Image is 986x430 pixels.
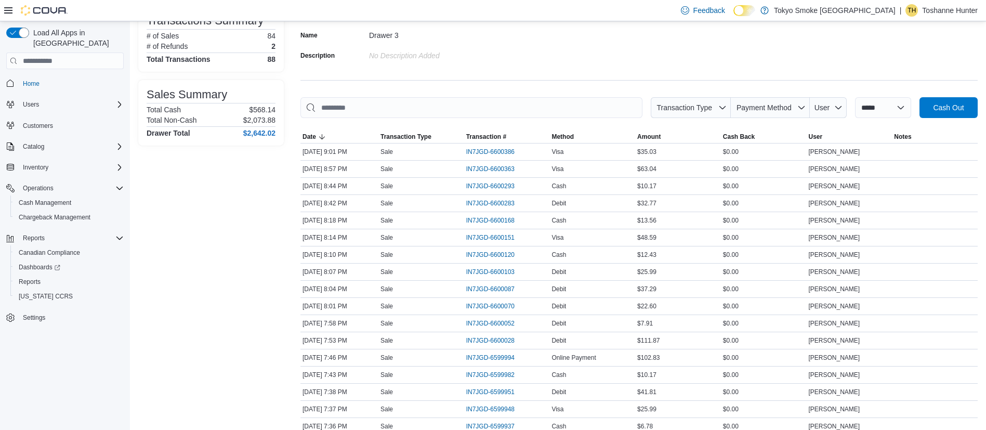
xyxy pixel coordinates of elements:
span: Reports [19,232,124,244]
label: Name [300,31,318,40]
div: [DATE] 7:38 PM [300,386,378,398]
span: IN7JGD-6600087 [466,285,515,293]
span: Users [19,98,124,111]
span: [PERSON_NAME] [809,302,860,310]
button: Reports [10,275,128,289]
div: [DATE] 7:58 PM [300,317,378,330]
button: Inventory [2,160,128,175]
a: Chargeback Management [15,211,95,224]
p: Sale [380,268,393,276]
div: $0.00 [721,163,807,175]
div: $0.00 [721,231,807,244]
div: Toshanne Hunter [905,4,918,17]
span: $10.17 [637,182,656,190]
div: [DATE] 8:01 PM [300,300,378,312]
p: Sale [380,251,393,259]
button: Canadian Compliance [10,245,128,260]
span: Inventory [19,161,124,174]
div: [DATE] 7:37 PM [300,403,378,415]
span: Washington CCRS [15,290,124,303]
div: [DATE] 8:07 PM [300,266,378,278]
div: $0.00 [721,180,807,192]
span: $37.29 [637,285,656,293]
p: Sale [380,216,393,225]
span: [PERSON_NAME] [809,251,860,259]
span: Debit [551,319,566,328]
div: $0.00 [721,317,807,330]
span: [PERSON_NAME] [809,319,860,328]
a: Customers [19,120,57,132]
span: Catalog [23,142,44,151]
h4: $2,642.02 [243,129,275,137]
span: Debit [551,302,566,310]
span: Reports [19,278,41,286]
button: Cash Out [919,97,978,118]
span: Debit [551,336,566,345]
div: [DATE] 7:53 PM [300,334,378,347]
span: IN7JGD-6600070 [466,302,515,310]
span: Settings [23,314,45,322]
span: Payment Method [737,103,792,112]
div: $0.00 [721,403,807,415]
div: $0.00 [721,266,807,278]
span: [PERSON_NAME] [809,182,860,190]
p: Sale [380,388,393,396]
button: IN7JGD-6600386 [466,146,525,158]
p: Toshanne Hunter [922,4,978,17]
span: Feedback [693,5,725,16]
div: $0.00 [721,197,807,210]
h6: Total Non-Cash [147,116,197,124]
p: Tokyo Smoke [GEOGRAPHIC_DATA] [774,4,896,17]
span: Operations [23,184,54,192]
h4: Drawer Total [147,129,190,137]
div: $0.00 [721,386,807,398]
div: $0.00 [721,334,807,347]
div: [DATE] 8:04 PM [300,283,378,295]
span: Canadian Compliance [15,246,124,259]
h4: Total Transactions [147,55,211,63]
button: Transaction # [464,131,550,143]
span: IN7JGD-6600151 [466,233,515,242]
span: Debit [551,268,566,276]
div: [DATE] 8:57 PM [300,163,378,175]
span: Home [19,76,124,89]
div: $0.00 [721,249,807,261]
span: [US_STATE] CCRS [19,292,73,301]
button: IN7JGD-6600070 [466,300,525,312]
button: Users [2,97,128,112]
button: Settings [2,310,128,325]
p: $568.14 [249,106,275,114]
span: $12.43 [637,251,656,259]
button: IN7JGD-6599948 [466,403,525,415]
span: IN7JGD-6600168 [466,216,515,225]
button: Reports [2,231,128,245]
span: Operations [19,182,124,194]
span: Amount [637,133,661,141]
span: Catalog [19,140,124,153]
span: Cash [551,182,566,190]
div: $0.00 [721,283,807,295]
span: Visa [551,405,563,413]
button: IN7JGD-6600120 [466,249,525,261]
span: Notes [894,133,911,141]
button: Inventory [19,161,52,174]
span: $102.83 [637,354,660,362]
button: IN7JGD-6600028 [466,334,525,347]
div: [DATE] 9:01 PM [300,146,378,158]
span: IN7JGD-6600028 [466,336,515,345]
button: Cash Back [721,131,807,143]
span: [PERSON_NAME] [809,388,860,396]
button: Catalog [2,139,128,154]
span: Customers [23,122,53,130]
a: [US_STATE] CCRS [15,290,77,303]
input: Dark Mode [733,5,755,16]
span: Transaction # [466,133,506,141]
span: IN7JGD-6600103 [466,268,515,276]
button: Payment Method [731,97,810,118]
span: Canadian Compliance [19,249,80,257]
span: $22.60 [637,302,656,310]
span: Visa [551,233,563,242]
span: $35.03 [637,148,656,156]
nav: Complex example [6,71,124,352]
button: Operations [2,181,128,196]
